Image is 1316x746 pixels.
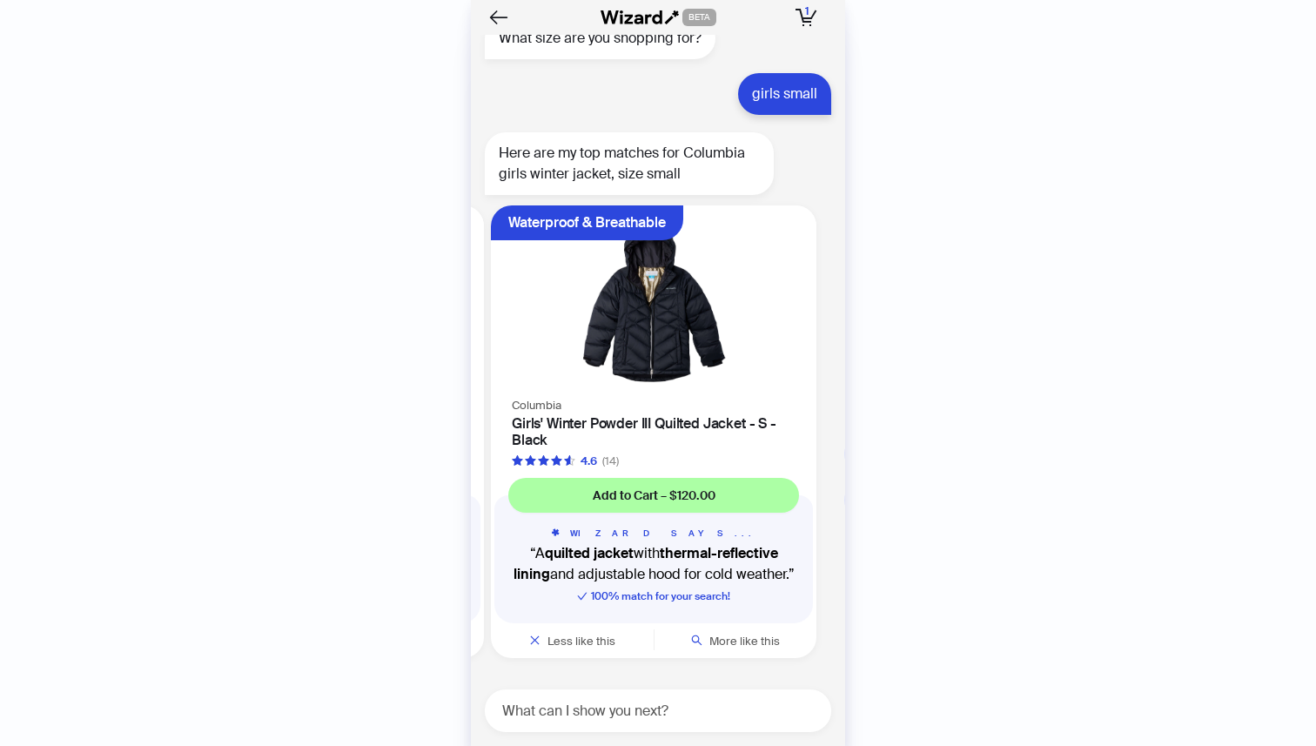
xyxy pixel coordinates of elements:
div: girls small [738,73,831,115]
img: Girls' Winter Powder III Quilted Jacket - S - Black [501,216,806,384]
span: close [529,635,540,646]
button: Less like this [491,623,654,658]
h5: WIZARD SAYS... [508,527,799,540]
span: 100 % match for your search! [577,589,730,603]
span: search [691,635,702,646]
span: star [551,455,562,467]
span: check [577,591,587,602]
div: (14) [602,453,619,470]
span: BETA [682,9,716,26]
button: More like this [655,623,817,658]
b: quilted jacket [545,544,634,562]
h4: Girls' Winter Powder III Quilted Jacket - S - Black [512,415,796,448]
span: Less like this [547,634,615,649]
span: More like this [709,634,780,649]
div: 4.6 [581,453,597,470]
span: Add to Cart – $120.00 [593,487,715,503]
div: 4.6 out of 5 stars [512,453,597,470]
div: Waterproof & Breathable [508,205,666,240]
span: star [512,455,523,467]
span: star [538,455,549,467]
span: star [564,455,575,467]
span: 1 [805,4,809,18]
b: thermal-reflective lining [514,544,778,583]
button: Back [485,3,513,31]
q: A with and adjustable hood for cold weather. [508,543,799,585]
div: Here are my top matches for Columbia girls winter jacket, size small [485,132,774,195]
button: Add to Cart – $120.00 [508,478,799,513]
span: Columbia [512,398,561,413]
div: What size are you shopping for? [485,17,715,59]
span: star [525,455,536,467]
